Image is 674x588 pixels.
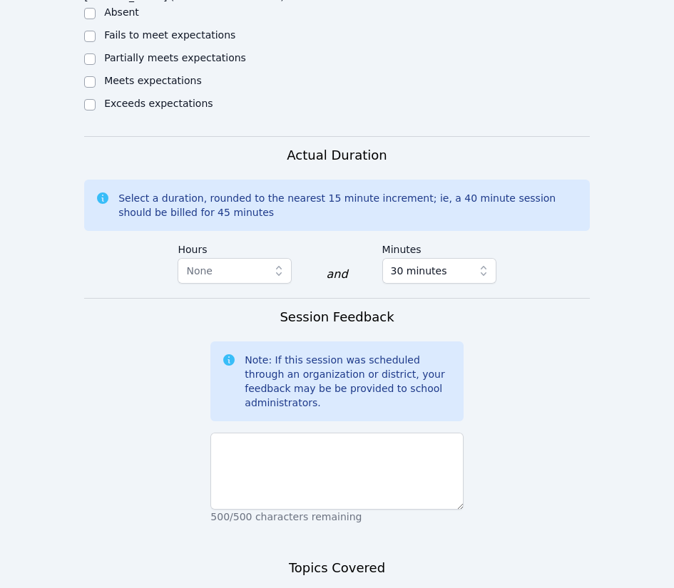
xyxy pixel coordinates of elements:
[326,266,347,283] div: and
[287,145,387,165] h3: Actual Duration
[178,258,292,284] button: None
[382,237,496,258] label: Minutes
[118,191,578,220] div: Select a duration, rounded to the nearest 15 minute increment; ie, a 40 minute session should be ...
[104,98,213,109] label: Exceeds expectations
[178,237,292,258] label: Hours
[382,258,496,284] button: 30 minutes
[210,510,463,524] p: 500/500 characters remaining
[245,353,451,410] div: Note: If this session was scheduled through an organization or district, your feedback may be be ...
[104,6,139,18] label: Absent
[280,307,394,327] h3: Session Feedback
[104,29,235,41] label: Fails to meet expectations
[391,262,447,279] span: 30 minutes
[186,265,213,277] span: None
[104,52,246,63] label: Partially meets expectations
[104,75,202,86] label: Meets expectations
[289,558,385,578] h3: Topics Covered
